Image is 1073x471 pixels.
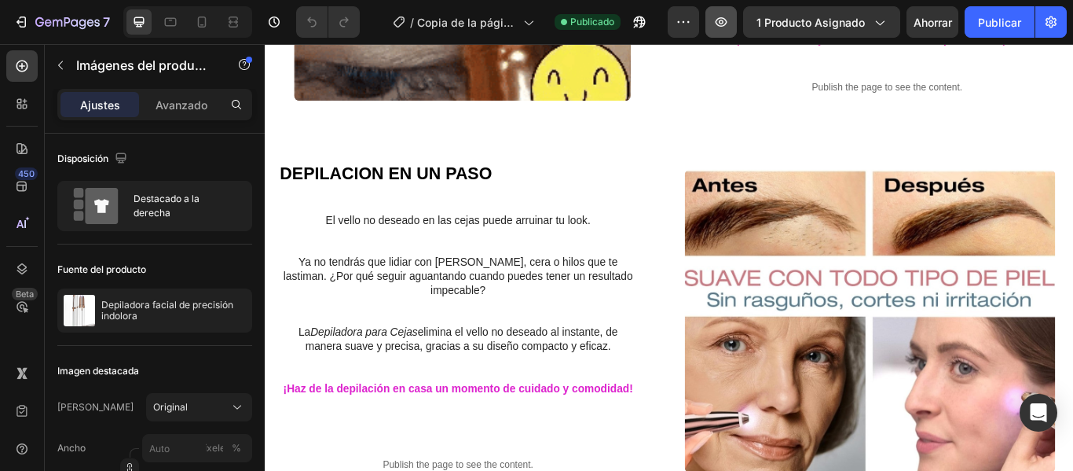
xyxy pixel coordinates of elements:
font: [PERSON_NAME] [57,401,134,413]
font: 7 [103,14,110,30]
p: La elimina el vello no deseado al instante, de manera suave y precisa, gracias a su diseño compac... [17,329,433,362]
strong: ¡Haz de la depilación en casa un momento de cuidado y comodidad! [21,396,429,409]
img: imagen de característica del producto [64,295,95,326]
font: píxeles [199,442,230,454]
button: Ahorrar [906,6,958,38]
font: Imagen destacada [57,365,139,377]
font: Imágenes del producto [76,57,214,73]
font: Depiladora facial de precisión indolora [101,299,236,322]
font: Ancho [57,442,86,454]
div: Deshacer/Rehacer [296,6,360,38]
p: Imágenes del producto [76,56,210,75]
font: 450 [18,168,35,179]
p: El vello no deseado en las cejas puede arruinar tu look. [17,198,433,215]
font: Avanzado [156,98,207,112]
button: 1 producto asignado [743,6,900,38]
button: % [205,439,224,458]
iframe: Área de diseño [265,44,1073,471]
font: Ajustes [80,98,120,112]
button: píxeles [227,439,246,458]
font: Ahorrar [914,16,952,29]
font: 1 producto asignado [756,16,865,29]
i: Depiladora para Cejas [53,329,178,343]
font: % [232,442,241,454]
font: Disposición [57,153,108,164]
font: / [410,16,414,29]
button: Publicar [965,6,1035,38]
p: Publish the page to see the content. [508,42,943,59]
button: Original [146,393,252,421]
font: Fuente del producto [57,263,146,275]
font: Original [153,401,188,413]
font: Copia de la página del producto - [DATE] 12:00:49 [417,16,519,62]
input: píxeles% [142,434,252,462]
font: Beta [16,289,34,300]
button: 7 [6,6,117,38]
h2: DEPILACION EN UN PASO [16,136,434,165]
font: Publicar [978,16,1021,29]
div: Abrir Intercom Messenger [1020,394,1057,432]
p: Ya no tendrás que lidiar con [PERSON_NAME], cera o hilos que te lastiman. ¿Por qué seguir aguanta... [17,247,433,296]
font: Publicado [570,16,614,28]
font: Destacado a la derecha [134,193,200,219]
